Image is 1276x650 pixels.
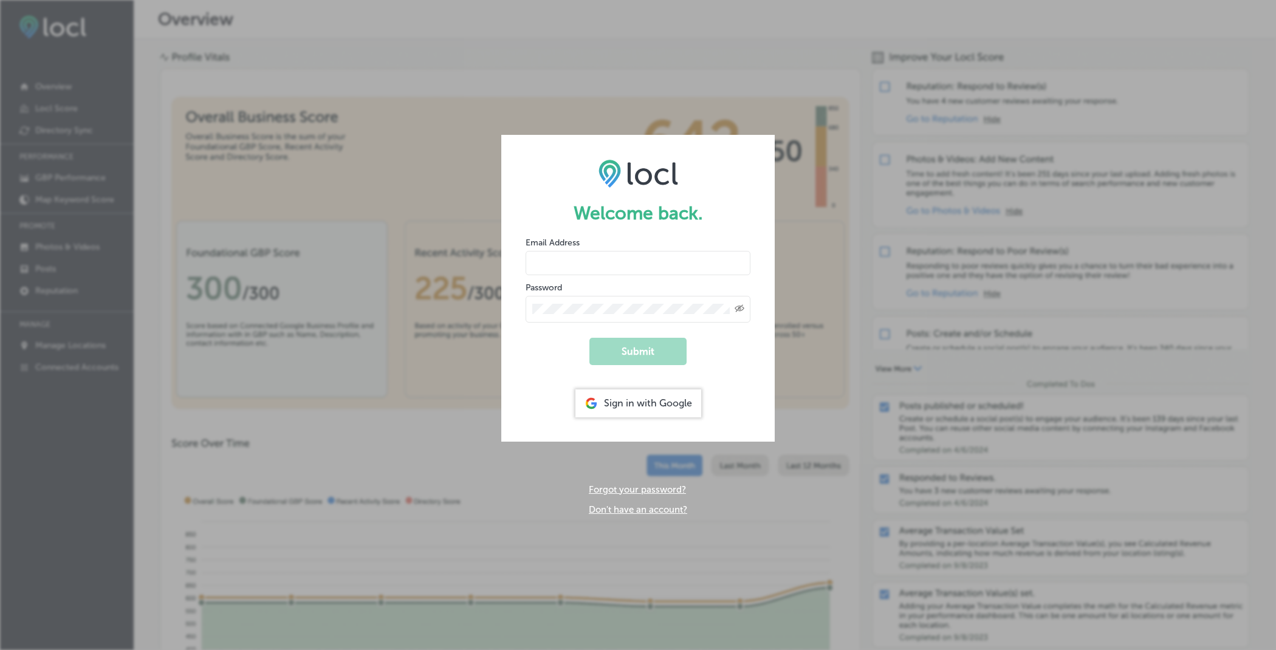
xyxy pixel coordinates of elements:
[599,159,678,187] img: LOCL logo
[526,202,750,224] h1: Welcome back.
[735,304,744,315] span: Toggle password visibility
[589,504,687,515] a: Don't have an account?
[589,338,687,365] button: Submit
[526,282,562,293] label: Password
[526,238,580,248] label: Email Address
[589,484,686,495] a: Forgot your password?
[575,389,701,417] div: Sign in with Google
